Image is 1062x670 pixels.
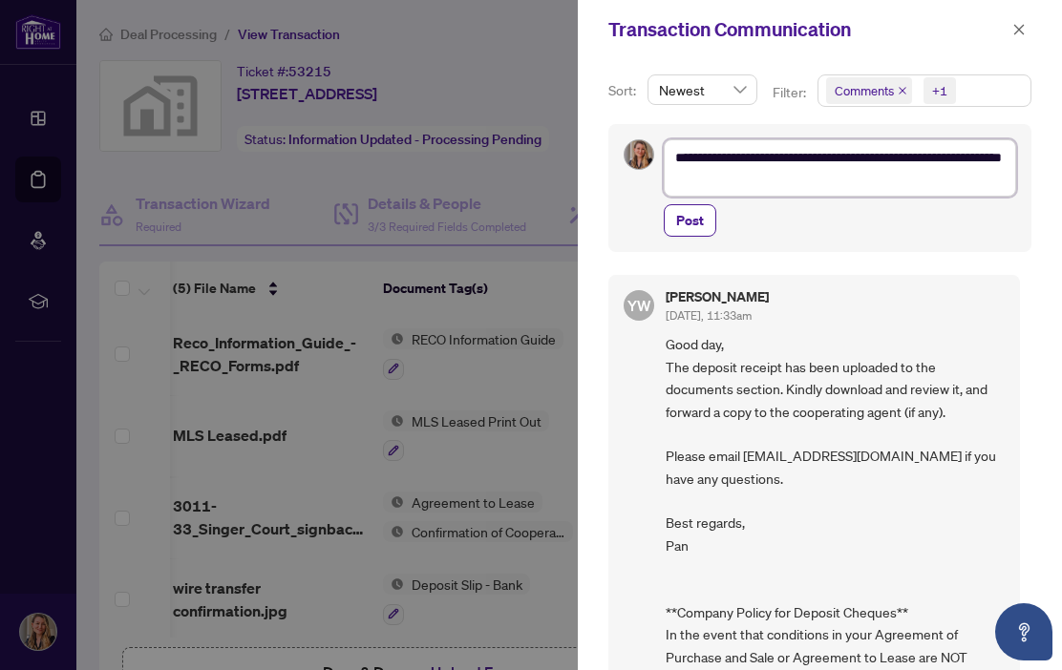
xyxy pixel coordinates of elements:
[835,81,894,100] span: Comments
[666,308,752,323] span: [DATE], 11:33am
[659,75,746,104] span: Newest
[995,603,1052,660] button: Open asap
[608,80,640,101] p: Sort:
[932,81,947,100] div: +1
[627,294,651,317] span: YW
[625,140,653,169] img: Profile Icon
[666,290,769,304] h5: [PERSON_NAME]
[826,77,912,104] span: Comments
[676,205,704,236] span: Post
[664,204,716,237] button: Post
[898,86,907,95] span: close
[773,82,809,103] p: Filter:
[608,15,1007,44] div: Transaction Communication
[1012,23,1026,36] span: close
